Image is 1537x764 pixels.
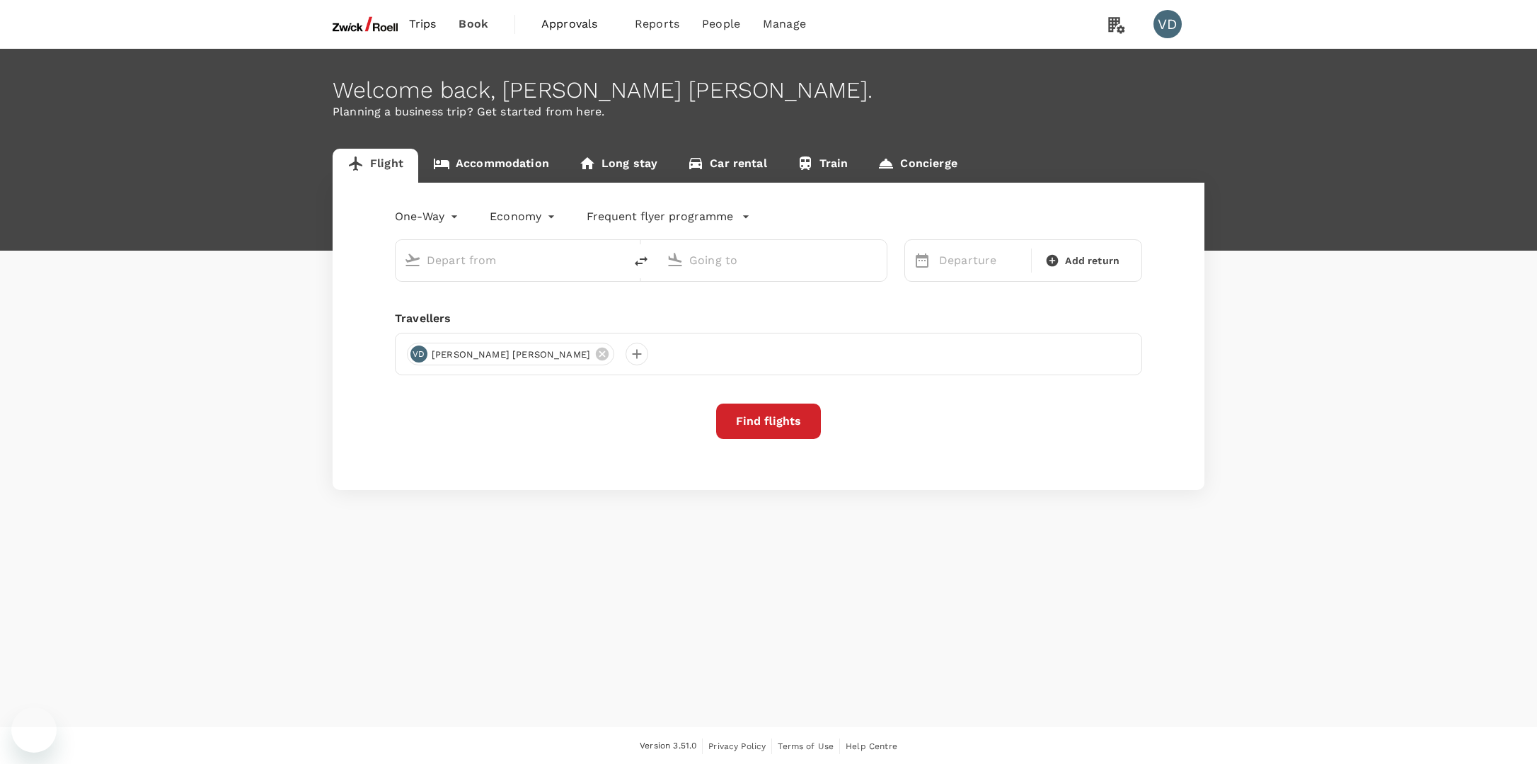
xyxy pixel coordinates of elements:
button: Frequent flyer programme [587,208,750,225]
button: Find flights [716,404,821,439]
div: Economy [490,205,558,228]
span: Terms of Use [778,741,834,751]
a: Long stay [564,149,672,183]
p: Frequent flyer programme [587,208,733,225]
input: Depart from [427,249,594,271]
span: People [702,16,740,33]
input: Going to [689,249,857,271]
span: Version 3.51.0 [640,739,696,753]
button: Open [614,258,617,261]
span: Manage [763,16,806,33]
span: Trips [409,16,437,33]
span: Add return [1065,253,1119,268]
span: Privacy Policy [708,741,766,751]
div: Travellers [395,310,1142,327]
p: Departure [939,252,1023,269]
button: Open [877,258,880,261]
span: Help Centre [846,741,897,751]
a: Terms of Use [778,739,834,754]
p: Planning a business trip? Get started from here. [333,103,1204,120]
button: delete [624,244,658,278]
img: ZwickRoell Pte. Ltd. [333,8,398,40]
span: Reports [635,16,679,33]
a: Flight [333,149,418,183]
a: Help Centre [846,739,897,754]
div: One-Way [395,205,461,228]
a: Train [782,149,863,183]
a: Privacy Policy [708,739,766,754]
a: Concierge [863,149,972,183]
div: VD [1153,10,1182,38]
span: Book [459,16,488,33]
a: Car rental [672,149,782,183]
div: VD[PERSON_NAME] [PERSON_NAME] [407,343,614,365]
div: Welcome back , [PERSON_NAME] [PERSON_NAME] . [333,77,1204,103]
span: Approvals [541,16,612,33]
a: Accommodation [418,149,564,183]
div: VD [410,346,427,363]
span: [PERSON_NAME] [PERSON_NAME] [423,348,599,362]
iframe: Schaltfläche zum Öffnen des Messaging-Fensters [11,707,57,753]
